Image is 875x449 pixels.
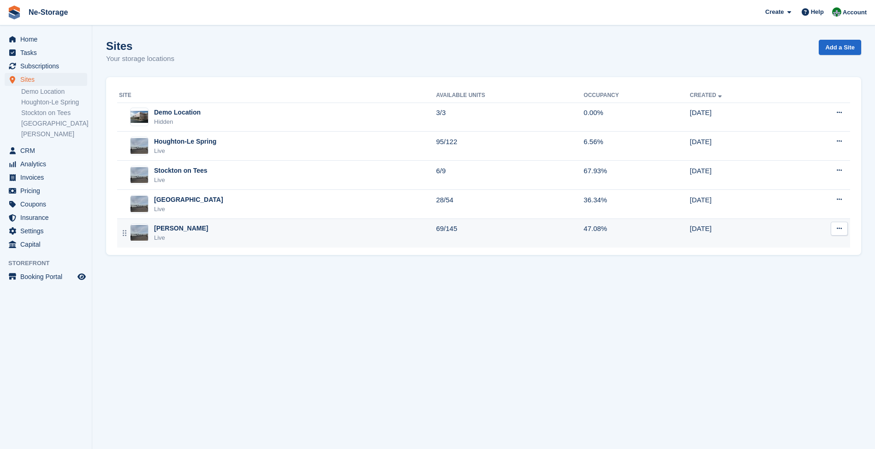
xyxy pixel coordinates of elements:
[811,7,824,17] span: Help
[21,98,87,107] a: Houghton-Le Spring
[5,158,87,170] a: menu
[5,270,87,283] a: menu
[5,144,87,157] a: menu
[690,190,792,219] td: [DATE]
[436,218,583,247] td: 69/145
[20,198,76,211] span: Coupons
[819,40,861,55] a: Add a Site
[25,5,71,20] a: Ne-Storage
[436,190,583,219] td: 28/54
[5,33,87,46] a: menu
[154,195,223,205] div: [GEOGRAPHIC_DATA]
[131,111,148,123] img: Image of Demo Location site
[131,167,148,183] img: Image of Stockton on Tees site
[5,184,87,197] a: menu
[106,40,174,52] h1: Sites
[20,158,76,170] span: Analytics
[154,176,208,185] div: Live
[7,6,21,19] img: stora-icon-8386f47178a22dfd0bd8f6a31ec36ba5ce8667c1dd55bd0f319d3a0aa187defe.svg
[117,88,436,103] th: Site
[5,224,87,237] a: menu
[5,60,87,73] a: menu
[154,146,216,156] div: Live
[583,132,690,161] td: 6.56%
[154,224,208,233] div: [PERSON_NAME]
[21,130,87,139] a: [PERSON_NAME]
[436,88,583,103] th: Available Units
[20,211,76,224] span: Insurance
[765,7,784,17] span: Create
[154,205,223,214] div: Live
[5,211,87,224] a: menu
[131,138,148,154] img: Image of Houghton-Le Spring site
[20,184,76,197] span: Pricing
[20,73,76,86] span: Sites
[21,87,87,96] a: Demo Location
[690,161,792,190] td: [DATE]
[690,132,792,161] td: [DATE]
[21,119,87,128] a: [GEOGRAPHIC_DATA]
[583,161,690,190] td: 67.93%
[106,54,174,64] p: Your storage locations
[20,33,76,46] span: Home
[5,198,87,211] a: menu
[832,7,841,17] img: Charlotte Nesbitt
[20,60,76,73] span: Subscriptions
[583,218,690,247] td: 47.08%
[154,117,201,127] div: Hidden
[583,103,690,132] td: 0.00%
[5,238,87,251] a: menu
[131,225,148,241] img: Image of Newton Aycliffe site
[20,270,76,283] span: Booking Portal
[131,196,148,212] img: Image of Durham site
[5,171,87,184] a: menu
[20,238,76,251] span: Capital
[20,144,76,157] span: CRM
[436,161,583,190] td: 6/9
[154,233,208,243] div: Live
[436,103,583,132] td: 3/3
[690,218,792,247] td: [DATE]
[583,88,690,103] th: Occupancy
[154,166,208,176] div: Stockton on Tees
[5,73,87,86] a: menu
[843,8,867,17] span: Account
[690,92,724,98] a: Created
[20,224,76,237] span: Settings
[583,190,690,219] td: 36.34%
[690,103,792,132] td: [DATE]
[154,108,201,117] div: Demo Location
[8,259,92,268] span: Storefront
[20,171,76,184] span: Invoices
[21,109,87,117] a: Stockton on Tees
[20,46,76,59] span: Tasks
[5,46,87,59] a: menu
[436,132,583,161] td: 95/122
[154,137,216,146] div: Houghton-Le Spring
[76,271,87,282] a: Preview store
